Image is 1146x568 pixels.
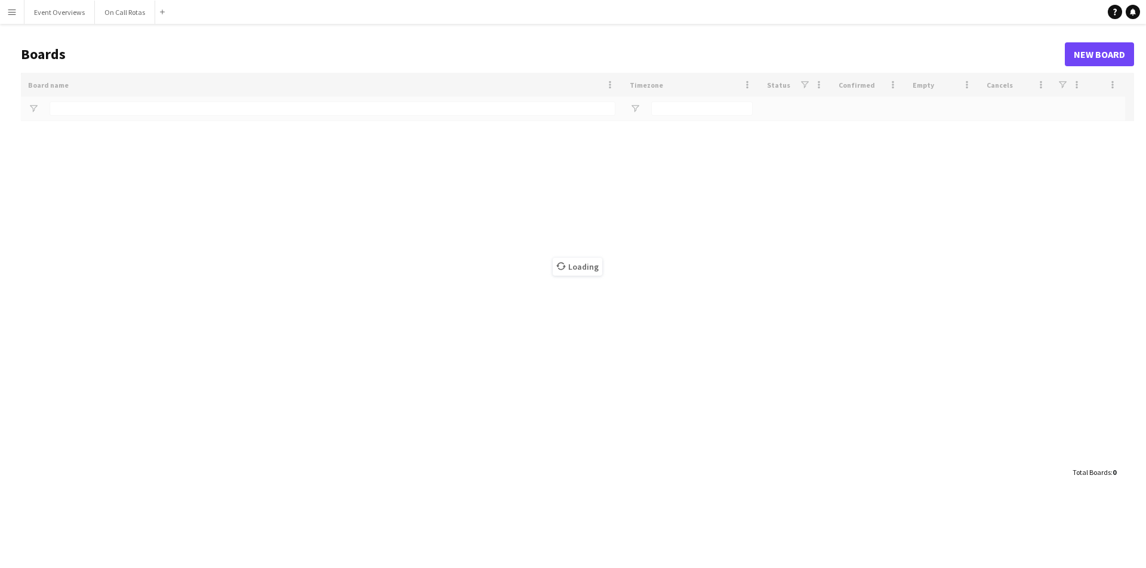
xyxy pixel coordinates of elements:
[21,45,1065,63] h1: Boards
[24,1,95,24] button: Event Overviews
[1073,468,1111,477] span: Total Boards
[1065,42,1134,66] a: New Board
[1113,468,1116,477] span: 0
[1073,461,1116,484] div: :
[553,258,602,276] span: Loading
[95,1,155,24] button: On Call Rotas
